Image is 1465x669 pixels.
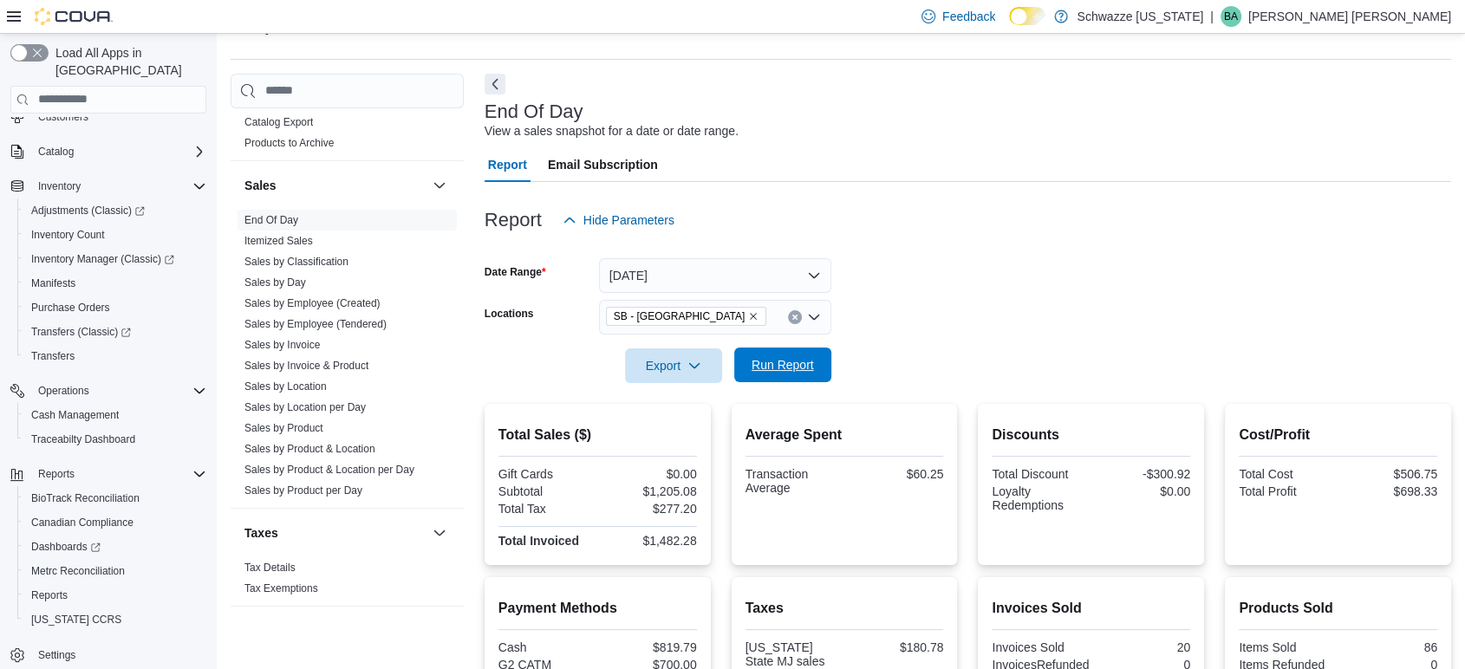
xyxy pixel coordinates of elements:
button: Metrc Reconciliation [17,559,213,583]
button: Cash Management [17,403,213,427]
div: Total Tax [498,502,594,516]
div: View a sales snapshot for a date or date range. [485,122,739,140]
button: Operations [3,379,213,403]
h2: Discounts [992,425,1190,445]
span: Traceabilty Dashboard [31,432,135,446]
a: Inventory Count [24,224,112,245]
a: Inventory Manager (Classic) [24,249,181,270]
a: Sales by Product [244,422,323,434]
span: Purchase Orders [24,297,206,318]
div: $180.78 [848,640,943,654]
div: $60.25 [848,467,943,481]
a: Sales by Invoice [244,339,320,351]
button: Reports [17,583,213,607]
button: Manifests [17,271,213,296]
span: Reports [31,588,68,602]
a: Sales by Product & Location [244,443,375,455]
span: BioTrack Reconciliation [31,491,140,505]
span: Inventory Count [24,224,206,245]
span: Sales by Classification [244,255,348,269]
div: 20 [1095,640,1190,654]
button: Open list of options [807,310,821,324]
div: Sales [231,210,464,508]
span: BioTrack Reconciliation [24,488,206,509]
button: Remove SB - Pueblo West from selection in this group [748,311,759,322]
span: Adjustments (Classic) [31,204,145,218]
span: Catalog [31,141,206,162]
span: Transfers [31,349,75,363]
button: Reports [3,462,213,486]
span: Catalog Export [244,115,313,129]
span: SB - [GEOGRAPHIC_DATA] [614,308,745,325]
a: Sales by Classification [244,256,348,268]
a: Sales by Employee (Tendered) [244,318,387,330]
button: Settings [3,642,213,667]
button: Sales [429,175,450,196]
div: $1,205.08 [601,484,696,498]
span: Inventory Manager (Classic) [31,252,174,266]
span: Transfers (Classic) [24,322,206,342]
a: Sales by Invoice & Product [244,360,368,372]
span: Inventory [38,179,81,193]
span: Transfers (Classic) [31,325,131,339]
span: Tax Exemptions [244,581,318,595]
span: Email Subscription [548,147,658,182]
h2: Taxes [746,598,944,619]
div: Gift Cards [498,467,594,481]
div: $506.75 [1342,467,1437,481]
span: Sales by Location [244,380,327,393]
div: Taxes [231,557,464,606]
img: Cova [35,8,113,25]
div: Items Sold [1239,640,1334,654]
span: Sales by Location per Day [244,400,366,414]
button: [US_STATE] CCRS [17,607,213,632]
span: Cash Management [24,405,206,425]
span: Reports [31,464,206,484]
span: Sales by Employee (Created) [244,296,381,310]
a: Manifests [24,273,82,294]
span: Metrc Reconciliation [24,561,206,581]
button: Taxes [244,524,426,542]
span: Dashboards [24,536,206,557]
span: Export [635,348,712,383]
span: Purchase Orders [31,301,110,315]
span: Sales by Product [244,421,323,435]
span: Sales by Day [244,276,306,289]
div: Brandon Allen Benoit [1221,6,1241,27]
span: Inventory Count [31,228,105,242]
span: Customers [38,110,88,124]
button: Customers [3,104,213,129]
a: Traceabilty Dashboard [24,429,142,450]
span: Catalog [38,145,74,159]
span: Manifests [31,276,75,290]
a: Cash Management [24,405,126,425]
label: Locations [485,307,534,321]
a: Purchase Orders [24,297,117,318]
a: Products to Archive [244,137,334,149]
span: Report [488,147,527,182]
h2: Total Sales ($) [498,425,697,445]
p: [PERSON_NAME] [PERSON_NAME] [1248,6,1451,27]
span: Reports [38,467,75,481]
span: Traceabilty Dashboard [24,429,206,450]
button: Catalog [31,141,81,162]
a: Adjustments (Classic) [17,198,213,223]
span: Manifests [24,273,206,294]
span: Reports [24,585,206,606]
h3: Sales [244,177,277,194]
div: -$300.92 [1095,467,1190,481]
button: Clear input [788,310,802,324]
span: Canadian Compliance [24,512,206,533]
span: Hide Parameters [583,211,674,229]
button: Hide Parameters [556,203,681,237]
button: Export [625,348,722,383]
span: Adjustments (Classic) [24,200,206,221]
a: Transfers [24,346,81,367]
span: Transfers [24,346,206,367]
span: Dark Mode [1009,25,1010,26]
span: Itemized Sales [244,234,313,248]
span: Washington CCRS [24,609,206,630]
button: [DATE] [599,258,831,293]
h3: Report [485,210,542,231]
a: Sales by Employee (Created) [244,297,381,309]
